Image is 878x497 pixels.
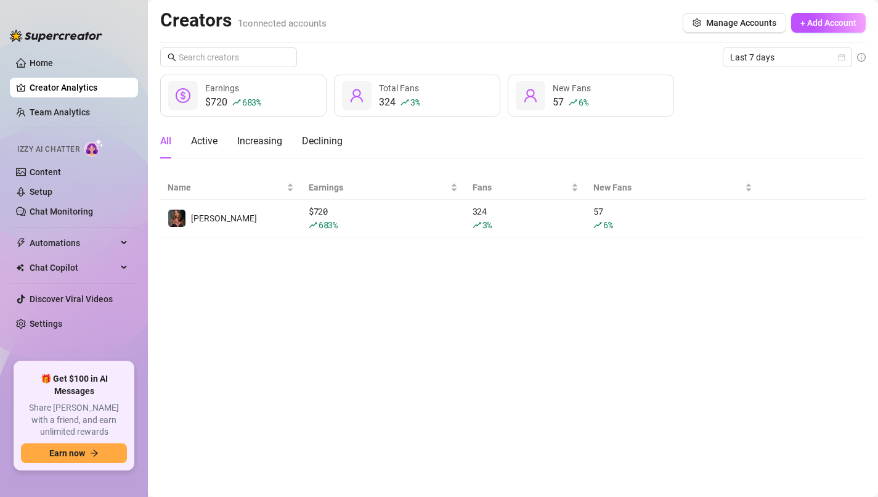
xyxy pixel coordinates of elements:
[30,233,117,253] span: Automations
[482,219,492,231] span: 3 %
[205,83,239,93] span: Earnings
[21,443,127,463] button: Earn nowarrow-right
[379,83,419,93] span: Total Fans
[17,144,79,155] span: Izzy AI Chatter
[683,13,786,33] button: Manage Accounts
[603,219,612,231] span: 6 %
[523,88,538,103] span: user
[319,219,338,231] span: 683 %
[730,48,845,67] span: Last 7 days
[569,98,577,107] span: rise
[836,455,866,485] iframe: Intercom live chat
[586,176,760,200] th: New Fans
[30,187,52,197] a: Setup
[791,13,866,33] button: + Add Account
[553,83,591,93] span: New Fans
[30,258,117,277] span: Chat Copilot
[30,167,61,177] a: Content
[179,51,280,64] input: Search creators
[30,58,53,68] a: Home
[10,30,102,42] img: logo-BBDzfeDw.svg
[176,88,190,103] span: dollar-circle
[473,181,569,194] span: Fans
[379,95,420,110] div: 324
[242,96,261,108] span: 683 %
[16,238,26,248] span: thunderbolt
[191,213,257,223] span: [PERSON_NAME]
[30,78,128,97] a: Creator Analytics
[160,9,327,32] h2: Creators
[309,221,317,229] span: rise
[160,134,171,149] div: All
[579,96,588,108] span: 6 %
[90,449,99,458] span: arrow-right
[232,98,241,107] span: rise
[309,181,448,194] span: Earnings
[857,53,866,62] span: info-circle
[49,448,85,458] span: Earn now
[400,98,409,107] span: rise
[301,176,465,200] th: Earnings
[160,176,301,200] th: Name
[473,205,579,232] div: 324
[349,88,364,103] span: user
[410,96,420,108] span: 3 %
[205,95,261,110] div: $720
[693,18,701,27] span: setting
[30,319,62,329] a: Settings
[30,294,113,304] a: Discover Viral Videos
[238,18,327,29] span: 1 connected accounts
[21,402,127,438] span: Share [PERSON_NAME] with a friend, and earn unlimited rewards
[800,18,856,28] span: + Add Account
[553,95,591,110] div: 57
[593,221,602,229] span: rise
[473,221,481,229] span: rise
[168,181,284,194] span: Name
[168,53,176,62] span: search
[237,134,282,149] div: Increasing
[168,210,185,227] img: Denise
[30,107,90,117] a: Team Analytics
[84,139,104,157] img: AI Chatter
[593,205,752,232] div: 57
[593,181,742,194] span: New Fans
[16,263,24,272] img: Chat Copilot
[465,176,586,200] th: Fans
[309,205,458,232] div: $ 720
[21,373,127,397] span: 🎁 Get $100 in AI Messages
[302,134,343,149] div: Declining
[706,18,776,28] span: Manage Accounts
[838,54,845,61] span: calendar
[191,134,217,149] div: Active
[30,207,93,216] a: Chat Monitoring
